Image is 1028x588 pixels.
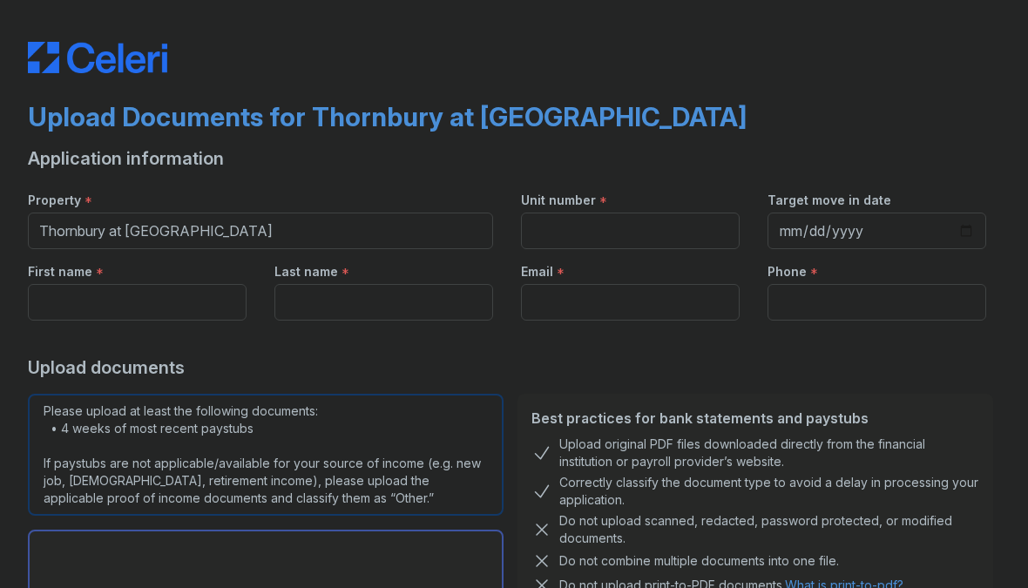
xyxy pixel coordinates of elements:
[28,42,167,73] img: CE_Logo_Blue-a8612792a0a2168367f1c8372b55b34899dd931a85d93a1a3d3e32e68fde9ad4.png
[521,263,553,280] label: Email
[559,512,979,547] div: Do not upload scanned, redacted, password protected, or modified documents.
[28,192,81,209] label: Property
[531,408,979,429] div: Best practices for bank statements and paystubs
[559,551,839,571] div: Do not combine multiple documents into one file.
[521,192,596,209] label: Unit number
[274,263,338,280] label: Last name
[28,355,1000,380] div: Upload documents
[28,101,747,132] div: Upload Documents for Thornbury at [GEOGRAPHIC_DATA]
[28,394,504,516] div: Please upload at least the following documents: • 4 weeks of most recent paystubs If paystubs are...
[559,436,979,470] div: Upload original PDF files downloaded directly from the financial institution or payroll provider’...
[28,263,92,280] label: First name
[28,146,1000,171] div: Application information
[768,192,891,209] label: Target move in date
[559,474,979,509] div: Correctly classify the document type to avoid a delay in processing your application.
[768,263,807,280] label: Phone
